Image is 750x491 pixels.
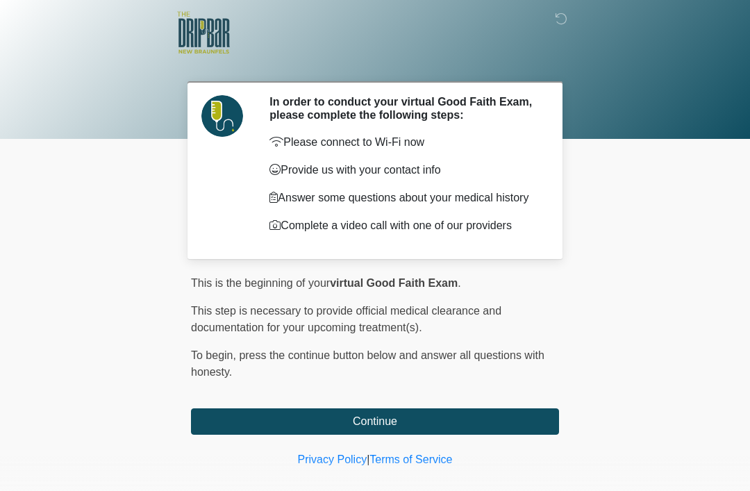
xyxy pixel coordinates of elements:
button: Continue [191,408,559,435]
strong: virtual Good Faith Exam [330,277,458,289]
p: Answer some questions about your medical history [269,190,538,206]
span: . [458,277,460,289]
a: | [367,453,369,465]
span: This step is necessary to provide official medical clearance and documentation for your upcoming ... [191,305,501,333]
p: Complete a video call with one of our providers [269,217,538,234]
img: The DRIPBaR - New Braunfels Logo [177,10,230,56]
span: press the continue button below and answer all questions with honesty. [191,349,544,378]
span: This is the beginning of your [191,277,330,289]
a: Privacy Policy [298,453,367,465]
img: Agent Avatar [201,95,243,137]
h2: In order to conduct your virtual Good Faith Exam, please complete the following steps: [269,95,538,122]
span: To begin, [191,349,239,361]
p: Please connect to Wi-Fi now [269,134,538,151]
a: Terms of Service [369,453,452,465]
p: Provide us with your contact info [269,162,538,178]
